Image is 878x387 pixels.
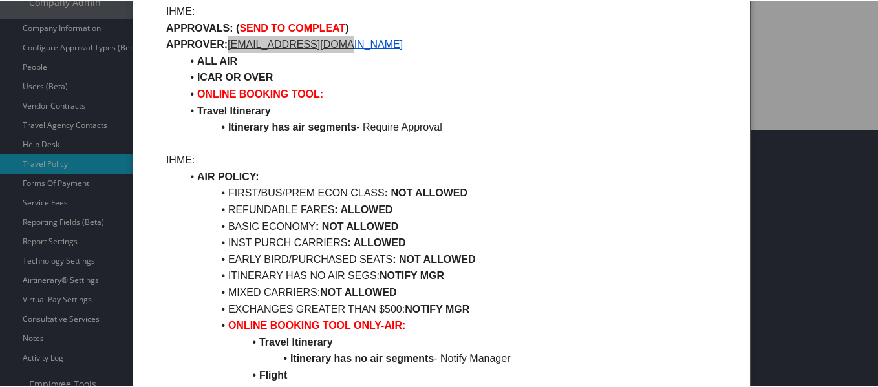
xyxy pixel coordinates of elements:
strong: APPROVALS: ( [166,21,239,32]
strong: NOTIFY MGR [380,269,444,280]
li: BASIC ECONOMY [182,217,717,234]
li: ITINERARY HAS NO AIR SEGS: [182,266,717,283]
li: - Require Approval [182,118,717,134]
li: EARLY BIRD/PURCHASED SEATS [182,250,717,267]
strong: : ALLOWED [348,236,406,247]
strong: : NOT ALLOWED [385,186,467,197]
strong: Itinerary has no air segments [290,351,434,362]
a: [EMAIL_ADDRESS][DOMAIN_NAME] [228,37,403,48]
strong: SEND TO COMPLEAT [239,21,345,32]
strong: ) [345,21,348,32]
li: REFUNDABLE FARES [182,200,717,217]
strong: ONLINE BOOKING TOOL: [197,87,323,98]
strong: Flight [259,368,288,379]
li: EXCHANGES GREATER THAN $500: [182,300,717,317]
li: - Notify Manager [182,349,717,366]
li: INST PURCH CARRIERS [182,233,717,250]
p: IHME: [166,151,717,167]
p: IHME: [166,2,717,19]
strong: ONLINE BOOKING TOOL ONLY-AIR: [228,319,405,329]
strong: AIR POLICY: [197,170,259,181]
strong: Travel Itinerary [197,104,271,115]
strong: : NOT ALLOWED [392,253,475,264]
li: FIRST/BUS/PREM ECON CLASS [182,183,717,200]
strong: ICAR OR OVER [197,70,273,81]
strong: ALL AIR [197,54,237,65]
strong: Itinerary has air segments [228,120,356,131]
strong: APPROVER: [166,37,228,48]
strong: Travel Itinerary [259,335,333,346]
li: MIXED CARRIERS: [182,283,717,300]
strong: NOTIFY MGR [405,302,469,313]
strong: : NOT ALLOWED [316,220,398,231]
strong: : ALLOWED [334,203,392,214]
strong: NOT ALLOWED [320,286,397,297]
